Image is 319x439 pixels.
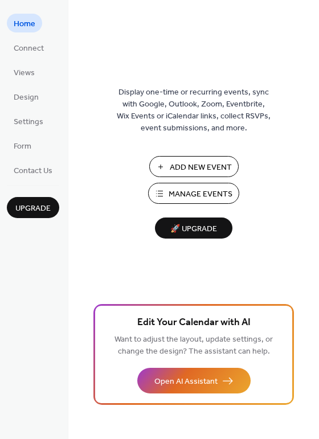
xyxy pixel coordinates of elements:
button: 🚀 Upgrade [155,218,232,239]
button: Add New Event [149,156,239,177]
a: Connect [7,38,51,57]
a: Home [7,14,42,32]
a: Settings [7,112,50,130]
span: Display one-time or recurring events, sync with Google, Outlook, Zoom, Eventbrite, Wix Events or ... [117,87,271,134]
span: Open AI Assistant [154,376,218,388]
button: Manage Events [148,183,239,204]
span: Views [14,67,35,79]
button: Open AI Assistant [137,368,251,393]
span: Contact Us [14,165,52,177]
a: Design [7,87,46,106]
span: Form [14,141,31,153]
span: Home [14,18,35,30]
span: Edit Your Calendar with AI [137,315,251,331]
a: Form [7,136,38,155]
button: Upgrade [7,197,59,218]
span: Add New Event [170,162,232,174]
span: Connect [14,43,44,55]
span: Upgrade [15,203,51,215]
span: Want to adjust the layout, update settings, or change the design? The assistant can help. [114,332,273,359]
span: Settings [14,116,43,128]
span: Manage Events [169,188,232,200]
a: Views [7,63,42,81]
span: Design [14,92,39,104]
span: 🚀 Upgrade [162,221,226,237]
a: Contact Us [7,161,59,179]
